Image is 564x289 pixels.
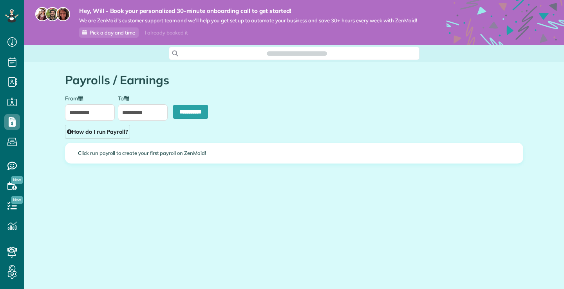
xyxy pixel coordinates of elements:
[79,27,139,38] a: Pick a day and time
[45,7,60,21] img: jorge-587dff0eeaa6aab1f244e6dc62b8924c3b6ad411094392a53c71c6c4a576187d.jpg
[11,176,23,184] span: New
[79,7,417,15] strong: Hey, Will - Book your personalized 30-minute onboarding call to get started!
[65,95,87,101] label: From
[65,74,523,87] h1: Payrolls / Earnings
[118,95,133,101] label: To
[35,7,49,21] img: maria-72a9807cf96188c08ef61303f053569d2e2a8a1cde33d635c8a3ac13582a053d.jpg
[140,28,192,38] div: I already booked it
[65,125,130,139] a: How do I run Payroll?
[275,49,319,57] span: Search ZenMaid…
[56,7,70,21] img: michelle-19f622bdf1676172e81f8f8fba1fb50e276960ebfe0243fe18214015130c80e4.jpg
[11,196,23,204] span: New
[90,29,135,36] span: Pick a day and time
[79,17,417,24] span: We are ZenMaid’s customer support team and we’ll help you get set up to automate your business an...
[65,143,523,163] div: Click run payroll to create your first payroll on ZenMaid!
